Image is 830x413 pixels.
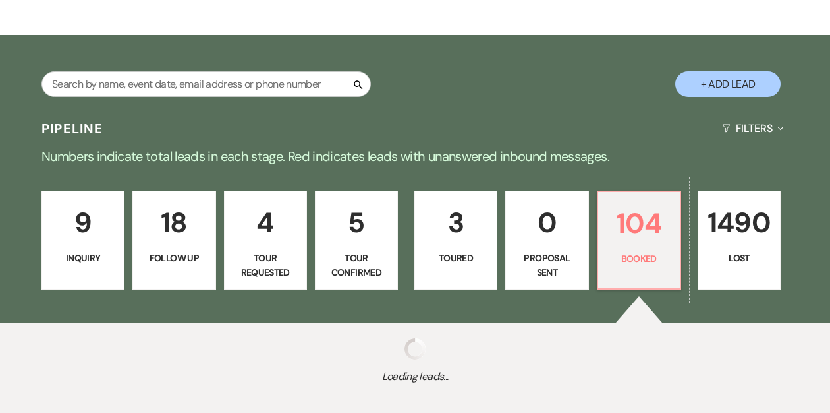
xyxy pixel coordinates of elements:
[698,191,781,290] a: 1490Lost
[50,251,116,265] p: Inquiry
[514,251,580,280] p: Proposal Sent
[505,191,588,290] a: 0Proposal Sent
[675,71,781,97] button: + Add Lead
[41,369,788,385] span: Loading leads...
[224,191,307,290] a: 4Tour Requested
[233,251,298,280] p: Tour Requested
[315,191,398,290] a: 5Tour Confirmed
[606,201,672,245] p: 104
[41,71,371,97] input: Search by name, event date, email address or phone number
[323,201,389,245] p: 5
[717,111,788,146] button: Filters
[706,251,772,265] p: Lost
[514,201,580,245] p: 0
[50,201,116,245] p: 9
[233,201,298,245] p: 4
[423,251,489,265] p: Toured
[414,191,497,290] a: 3Toured
[141,201,207,245] p: 18
[423,201,489,245] p: 3
[141,251,207,265] p: Follow Up
[404,338,426,360] img: loading spinner
[132,191,215,290] a: 18Follow Up
[597,191,681,290] a: 104Booked
[41,191,124,290] a: 9Inquiry
[706,201,772,245] p: 1490
[323,251,389,280] p: Tour Confirmed
[606,251,672,266] p: Booked
[41,119,103,138] h3: Pipeline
